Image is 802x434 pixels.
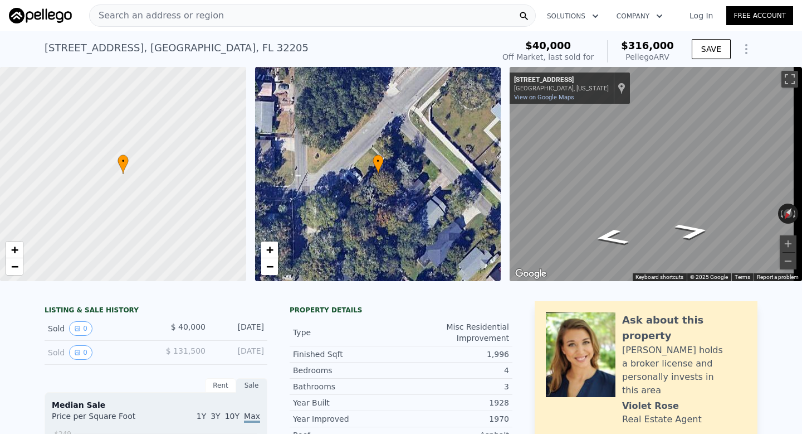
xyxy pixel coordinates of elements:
path: Go Northeast, College St [579,225,643,250]
div: Real Estate Agent [622,413,702,426]
a: Zoom out [6,258,23,275]
div: Ask about this property [622,312,746,344]
div: [STREET_ADDRESS] , [GEOGRAPHIC_DATA] , FL 32205 [45,40,309,56]
button: Reset the view [779,203,797,225]
div: Sold [48,345,147,360]
span: $40,000 [525,40,571,51]
span: − [266,259,273,273]
path: Go Southwest, College St [660,219,725,243]
div: Price per Square Foot [52,411,156,428]
button: Toggle fullscreen view [781,71,798,88]
div: Rent [205,378,236,393]
div: 1,996 [401,349,509,360]
div: • [118,155,129,174]
div: Map [510,67,802,281]
div: [DATE] [214,321,264,336]
a: Zoom in [6,242,23,258]
button: Company [608,6,672,26]
button: Show Options [735,38,757,60]
button: View historical data [69,345,92,360]
button: Keyboard shortcuts [635,273,683,281]
div: LISTING & SALE HISTORY [45,306,267,317]
div: Median Sale [52,399,260,411]
button: Solutions [538,6,608,26]
span: $ 40,000 [171,322,206,331]
button: SAVE [692,39,731,59]
span: © 2025 Google [690,274,728,280]
div: Bathrooms [293,381,401,392]
div: [STREET_ADDRESS] [514,76,609,85]
div: Type [293,327,401,338]
div: • [373,155,384,174]
div: 1928 [401,397,509,408]
img: Google [512,267,549,281]
a: Zoom out [261,258,278,275]
div: Year Improved [293,413,401,425]
div: 1970 [401,413,509,425]
div: Property details [290,306,512,315]
div: Misc Residential Improvement [401,321,509,344]
div: Off Market, last sold for [502,51,594,62]
a: Report a problem [757,274,799,280]
div: Street View [510,67,802,281]
div: [GEOGRAPHIC_DATA], [US_STATE] [514,85,609,92]
button: Zoom in [780,235,796,252]
span: $ 131,500 [166,346,206,355]
div: 4 [401,365,509,376]
div: Violet Rose [622,399,679,413]
span: • [118,156,129,166]
span: • [373,156,384,166]
div: Pellego ARV [621,51,674,62]
button: Rotate counterclockwise [778,204,784,224]
a: Show location on map [618,82,625,94]
div: Sale [236,378,267,393]
button: Rotate clockwise [793,204,799,224]
a: View on Google Maps [514,94,574,101]
a: Terms [735,274,750,280]
span: 1Y [197,412,206,421]
span: Search an address or region [90,9,224,22]
span: 10Y [225,412,239,421]
div: [PERSON_NAME] holds a broker license and personally invests in this area [622,344,746,397]
div: Bedrooms [293,365,401,376]
span: + [266,243,273,257]
span: Max [244,412,260,423]
span: 3Y [211,412,220,421]
span: $316,000 [621,40,674,51]
a: Free Account [726,6,793,25]
a: Open this area in Google Maps (opens a new window) [512,267,549,281]
span: + [11,243,18,257]
button: View historical data [69,321,92,336]
div: Year Built [293,397,401,408]
span: − [11,259,18,273]
div: 3 [401,381,509,392]
div: [DATE] [214,345,264,360]
img: Pellego [9,8,72,23]
div: Sold [48,321,147,336]
div: Finished Sqft [293,349,401,360]
a: Zoom in [261,242,278,258]
button: Zoom out [780,253,796,269]
a: Log In [676,10,726,21]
